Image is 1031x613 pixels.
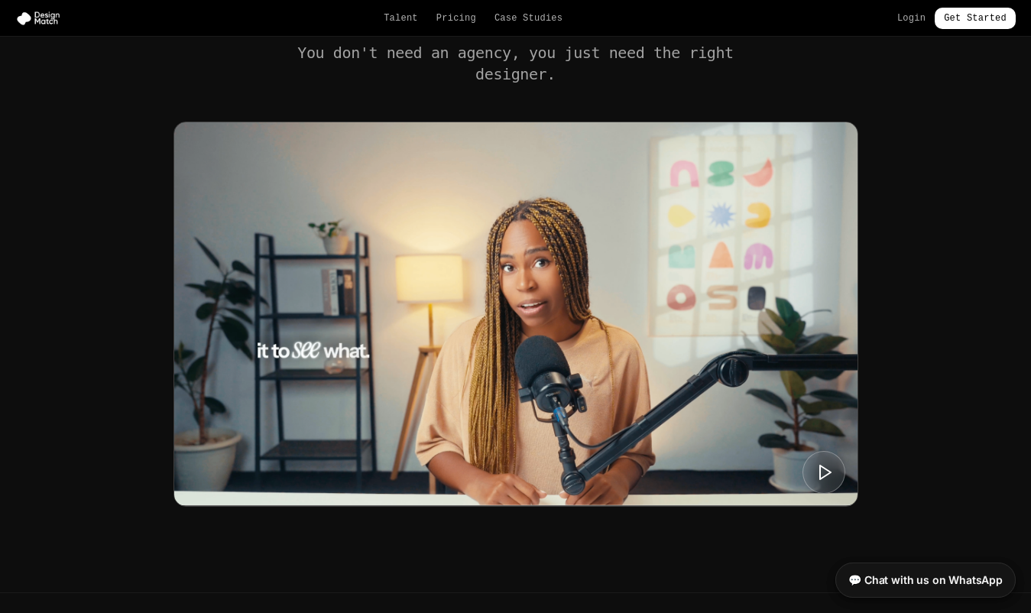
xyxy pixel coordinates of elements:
[296,42,736,85] h2: You don't need an agency, you just need the right designer.
[935,8,1016,29] a: Get Started
[436,12,476,24] a: Pricing
[897,12,926,24] a: Login
[384,12,418,24] a: Talent
[835,563,1016,598] a: 💬 Chat with us on WhatsApp
[494,12,563,24] a: Case Studies
[174,122,858,506] img: Digital Product Design Match
[15,11,67,26] img: Design Match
